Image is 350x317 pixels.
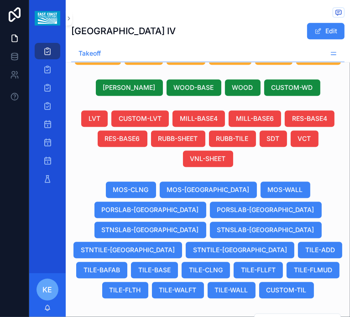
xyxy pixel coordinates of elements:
[172,110,225,127] button: MILL-BASE4
[209,130,256,147] button: RUBB-TILE
[229,110,281,127] button: MILL-BASE6
[183,151,233,167] button: VNL-SHEET
[43,284,52,295] span: KE
[35,11,60,26] img: App logo
[81,245,175,255] span: STNTILE-[GEOGRAPHIC_DATA]
[268,185,303,194] span: MOS-WALL
[180,114,218,123] span: MILL-BASE4
[190,154,226,163] span: VNL-SHEET
[102,205,199,214] span: PORSLAB-[GEOGRAPHIC_DATA]
[151,130,205,147] button: RUBB-SHEET
[267,134,280,143] span: SDT
[81,110,108,127] button: LVT
[193,245,287,255] span: STNTILE-[GEOGRAPHIC_DATA]
[111,110,169,127] button: CUSTOM-LVT
[94,222,206,238] button: STNSLAB-[GEOGRAPHIC_DATA]
[159,286,197,295] span: TILE-WALFT
[73,242,182,258] button: STNTILE-[GEOGRAPHIC_DATA]
[186,242,294,258] button: STNTILE-[GEOGRAPHIC_DATA]
[102,225,199,234] span: STNSLAB-[GEOGRAPHIC_DATA]
[103,83,156,92] span: [PERSON_NAME]
[307,23,345,39] button: Edit
[232,83,253,92] span: WOOD
[294,265,332,275] span: TILE-FLMUD
[160,182,257,198] button: MOS-[GEOGRAPHIC_DATA]
[305,245,335,255] span: TILE-ADD
[98,130,147,147] button: RES-BASE6
[106,182,156,198] button: MOS-CLNG
[131,262,178,278] button: TILE-BASE
[113,185,149,194] span: MOS-CLNG
[216,134,249,143] span: RUBB-TILE
[292,114,327,123] span: RES-BASE4
[158,134,198,143] span: RUBB-SHEET
[71,25,176,37] h1: [GEOGRAPHIC_DATA] IV
[174,83,214,92] span: WOOD-BASE
[102,282,148,298] button: TILE-FLTH
[261,182,310,198] button: MOS-WALL
[241,265,276,275] span: TILE-FLLFT
[264,79,320,96] button: CUSTOM-WD
[96,79,163,96] button: [PERSON_NAME]
[266,286,307,295] span: CUSTOM-TIL
[225,79,261,96] button: WOOD
[217,205,314,214] span: PORSLAB-[GEOGRAPHIC_DATA]
[94,202,206,218] button: PORSLAB-[GEOGRAPHIC_DATA]
[217,225,314,234] span: STNSLAB-[GEOGRAPHIC_DATA]
[167,185,250,194] span: MOS-[GEOGRAPHIC_DATA]
[272,83,313,92] span: CUSTOM-WD
[76,262,127,278] button: TILE-BAFAB
[236,114,274,123] span: MILL-BASE6
[234,262,283,278] button: TILE-FLLFT
[291,130,319,147] button: VCT
[29,36,66,199] div: scrollable content
[210,222,322,238] button: STNSLAB-[GEOGRAPHIC_DATA]
[260,130,287,147] button: SDT
[208,282,256,298] button: TILE-WALL
[215,286,248,295] span: TILE-WALL
[84,265,120,275] span: TILE-BAFAB
[89,114,100,123] span: LVT
[298,242,342,258] button: TILE-ADD
[287,262,340,278] button: TILE-FLMUD
[259,282,314,298] button: CUSTOM-TIL
[298,134,311,143] span: VCT
[189,265,223,275] span: TILE-CLNG
[105,134,140,143] span: RES-BASE6
[110,286,141,295] span: TILE-FLTH
[152,282,204,298] button: TILE-WALFT
[210,202,322,218] button: PORSLAB-[GEOGRAPHIC_DATA]
[167,79,221,96] button: WOOD-BASE
[285,110,334,127] button: RES-BASE4
[78,49,101,58] span: Takeoff
[119,114,162,123] span: CUSTOM-LVT
[138,265,171,275] span: TILE-BASE
[182,262,230,278] button: TILE-CLNG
